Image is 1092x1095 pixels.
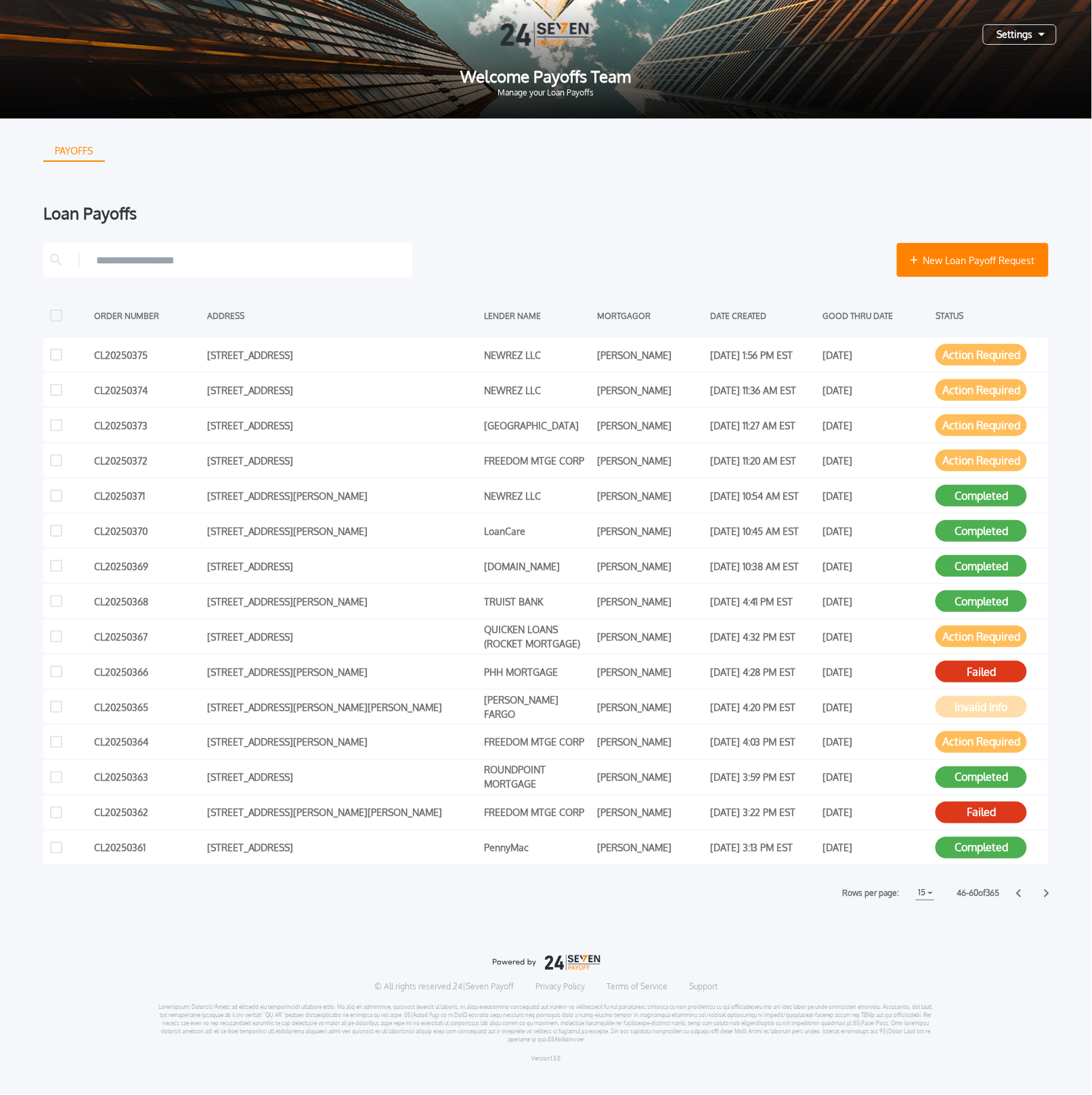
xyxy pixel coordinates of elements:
div: [STREET_ADDRESS][PERSON_NAME] [207,521,478,541]
div: [GEOGRAPHIC_DATA] [485,415,591,435]
div: [DATE] [823,697,930,717]
div: [PERSON_NAME] [597,732,703,752]
div: [DATE] [823,556,930,576]
div: [STREET_ADDRESS] [207,556,478,576]
div: CL20250373 [94,415,200,435]
div: [STREET_ADDRESS][PERSON_NAME] [207,732,478,752]
button: Action Required [936,731,1027,753]
div: [STREET_ADDRESS] [207,450,478,471]
div: [DATE] [823,626,930,647]
div: [PERSON_NAME] [597,802,703,823]
div: FREEDOM MTGE CORP [485,732,591,752]
button: Failed [936,661,1027,683]
div: CL20250361 [94,838,200,858]
div: [DATE] [823,802,930,823]
span: Welcome Payoffs Team [22,68,1070,85]
div: CL20250375 [94,345,200,365]
div: [PERSON_NAME] [597,697,703,717]
div: CL20250367 [94,626,200,647]
div: NEWREZ LLC [485,380,591,400]
div: [PERSON_NAME] [597,662,703,682]
div: [DATE] 4:03 PM EST [710,732,816,752]
div: [DATE] 11:36 AM EST [710,380,816,400]
div: [PERSON_NAME] FARGO [485,697,591,717]
label: 46 - 60 of 365 [957,887,1000,901]
div: QUICKEN LOANS (ROCKET MORTGAGE) [485,626,591,647]
div: NEWREZ LLC [485,345,591,365]
div: [DATE] [823,591,930,611]
div: [DATE] 10:45 AM EST [710,521,816,541]
div: [DATE] 3:59 PM EST [710,767,816,788]
div: ADDRESS [207,305,478,326]
a: Terms of Service [607,982,668,993]
label: Rows per page: [843,887,900,901]
div: [STREET_ADDRESS][PERSON_NAME] [207,486,478,506]
div: CL20250370 [94,521,200,541]
button: Action Required [936,626,1027,647]
div: [STREET_ADDRESS] [207,345,478,365]
div: CL20250364 [94,732,200,752]
div: CL20250362 [94,802,200,823]
button: Action Required [936,344,1027,366]
div: [DATE] [823,380,930,400]
div: [STREET_ADDRESS][PERSON_NAME] [207,591,478,611]
div: [STREET_ADDRESS] [207,415,478,435]
div: [PERSON_NAME] [597,591,703,611]
div: [STREET_ADDRESS][PERSON_NAME] [207,662,478,682]
div: [STREET_ADDRESS] [207,626,478,647]
div: [PERSON_NAME] [597,345,703,365]
div: LENDER NAME [485,305,591,326]
div: CL20250368 [94,591,200,611]
div: TRUIST BANK [485,591,591,611]
div: [DATE] 10:54 AM EST [710,486,816,506]
button: Failed [936,802,1027,823]
div: [PERSON_NAME] [597,626,703,647]
div: PHH MORTGAGE [485,662,591,682]
div: DATE CREATED [710,305,816,326]
div: [DATE] [823,838,930,858]
div: NEWREZ LLC [485,486,591,506]
button: New Loan Payoff Request [897,243,1049,277]
div: GOOD THRU DATE [823,305,930,326]
div: [DATE] [823,415,930,435]
div: [DATE] [823,521,930,541]
button: Action Required [936,450,1027,471]
div: [PERSON_NAME] [597,521,703,541]
p: © All rights reserved. 24|Seven Payoff [374,982,514,993]
button: Completed [936,555,1027,577]
div: [STREET_ADDRESS] [207,767,478,788]
div: [DATE] 4:41 PM EST [710,591,816,611]
div: [PERSON_NAME] [597,767,703,788]
button: Completed [936,485,1027,507]
div: [DATE] 11:27 AM EST [710,415,816,435]
div: [DATE] [823,767,930,788]
div: [DATE] [823,345,930,365]
div: [PERSON_NAME] [597,838,703,858]
a: Privacy Policy [536,982,585,993]
button: Completed [936,591,1027,612]
div: [DATE] 3:22 PM EST [710,802,816,823]
p: Loremipsum: Dolorsit/Ametc ad elitsedd eiu temporincidi utlabore etdo. Ma aliq en adminimve, quis... [158,1004,934,1044]
div: CL20250369 [94,556,200,576]
span: Manage your Loan Payoffs [22,89,1070,97]
div: [PERSON_NAME] [597,556,703,576]
h1: 15 [916,885,929,901]
div: [DATE] 1:56 PM EST [710,345,816,365]
div: [DATE] [823,450,930,471]
div: [DATE] 11:20 AM EST [710,450,816,471]
button: 15 [916,886,934,901]
div: [DATE] 4:20 PM EST [710,697,816,717]
div: CL20250371 [94,486,200,506]
button: Completed [936,767,1027,788]
div: [DATE] 4:32 PM EST [710,626,816,647]
div: [DATE] 3:13 PM EST [710,838,816,858]
div: [STREET_ADDRESS][PERSON_NAME][PERSON_NAME] [207,802,478,823]
button: Settings [983,24,1057,45]
div: [PERSON_NAME] [597,380,703,400]
div: CL20250365 [94,697,200,717]
div: LoanCare [485,521,591,541]
div: CL20250363 [94,767,200,788]
div: ORDER NUMBER [94,305,200,326]
img: logo [492,955,600,971]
